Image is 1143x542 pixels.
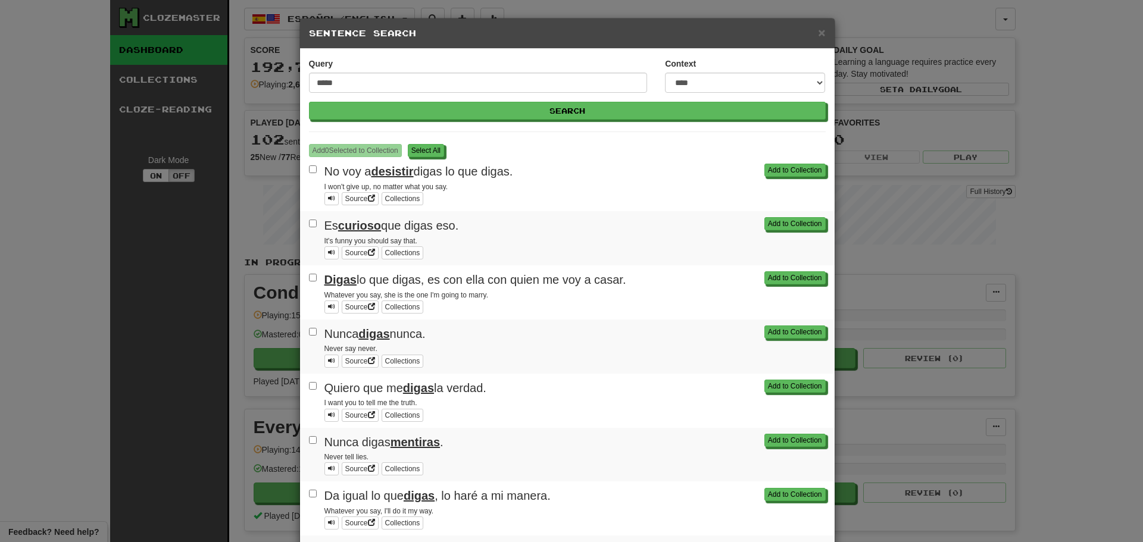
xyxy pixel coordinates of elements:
[309,58,333,70] label: Query
[382,516,424,530] button: Collections
[342,462,379,475] a: Source
[324,219,459,232] span: Es que digas eso.
[342,246,379,259] a: Source
[371,165,413,178] u: desistir
[764,325,826,339] button: Add to Collection
[764,488,826,501] button: Add to Collection
[818,26,825,39] button: Close
[324,183,448,191] small: I won't give up, no matter what you say.
[324,453,369,461] small: Never tell lies.
[382,355,424,368] button: Collections
[342,516,379,530] a: Source
[324,165,513,178] span: No voy a digas lo que digas.
[408,144,444,157] button: Select All
[382,192,424,205] button: Collections
[382,462,424,475] button: Collections
[358,327,389,340] u: digas
[764,164,826,177] button: Add to Collection
[764,380,826,393] button: Add to Collection
[665,58,696,70] label: Context
[382,246,424,259] button: Collections
[324,273,626,286] span: lo que digas, es con ella con quien me voy a casar.
[764,217,826,230] button: Add to Collection
[324,291,488,299] small: Whatever you say, she is the one I'm going to marry.
[342,192,379,205] a: Source
[342,355,379,368] a: Source
[382,409,424,422] button: Collections
[324,237,417,245] small: It's funny you should say that.
[382,300,424,314] button: Collections
[309,27,826,39] h5: Sentence Search
[764,434,826,447] button: Add to Collection
[404,489,435,502] u: digas
[764,271,826,284] button: Add to Collection
[338,219,381,232] u: curioso
[309,144,402,157] button: Add0Selected to Collection
[324,507,434,515] small: Whatever you say, I'll do it my way.
[324,344,377,353] small: Never say never.
[324,399,417,407] small: I want you to tell me the truth.
[324,436,444,449] span: Nunca digas .
[391,436,440,449] u: mentiras
[324,327,426,340] span: Nunca nunca.
[403,381,434,394] u: digas
[342,300,379,314] a: Source
[324,273,357,286] u: Digas
[342,409,379,422] a: Source
[309,102,826,120] button: Search
[818,26,825,39] span: ×
[324,381,486,394] span: Quiero que me la verdad.
[324,489,551,502] span: Da igual lo que , lo haré a mi manera.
